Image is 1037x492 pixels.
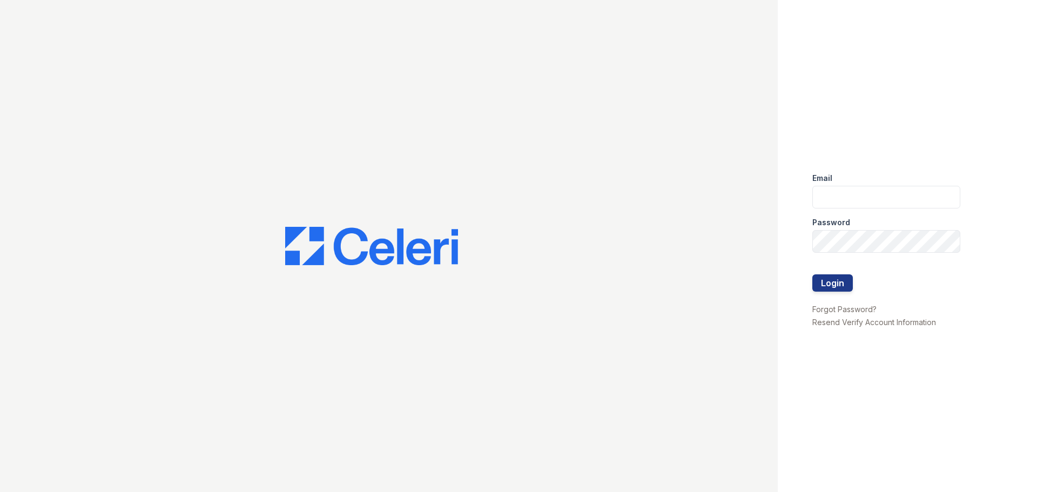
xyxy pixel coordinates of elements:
[812,217,850,228] label: Password
[812,173,832,184] label: Email
[812,318,936,327] a: Resend Verify Account Information
[285,227,458,266] img: CE_Logo_Blue-a8612792a0a2168367f1c8372b55b34899dd931a85d93a1a3d3e32e68fde9ad4.png
[812,305,877,314] a: Forgot Password?
[812,274,853,292] button: Login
